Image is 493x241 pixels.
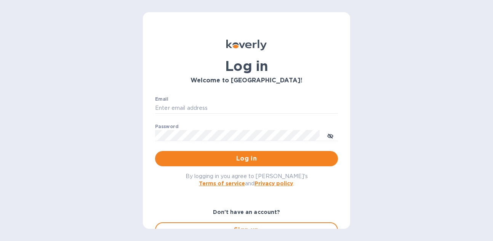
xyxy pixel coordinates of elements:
[155,151,338,166] button: Log in
[155,103,338,114] input: Enter email address
[199,180,245,186] a: Terms of service
[155,58,338,74] h1: Log in
[161,154,332,163] span: Log in
[155,77,338,84] h3: Welcome to [GEOGRAPHIC_DATA]!
[255,180,293,186] a: Privacy policy
[323,128,338,143] button: toggle password visibility
[162,225,331,235] span: Sign up
[155,97,168,101] label: Email
[155,124,178,129] label: Password
[155,222,338,238] button: Sign up
[213,209,280,215] b: Don't have an account?
[186,173,308,186] span: By logging in you agree to [PERSON_NAME]'s and .
[226,40,267,50] img: Koverly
